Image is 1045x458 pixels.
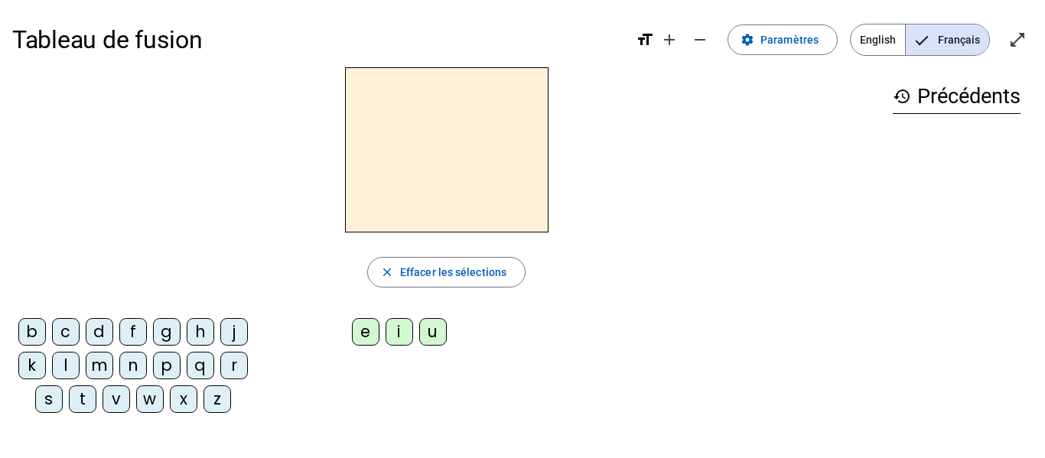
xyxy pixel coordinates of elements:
[119,352,147,379] div: n
[1008,31,1027,49] mat-icon: open_in_full
[153,352,181,379] div: p
[136,385,164,413] div: w
[187,318,214,346] div: h
[728,24,838,55] button: Paramètres
[386,318,413,346] div: i
[153,318,181,346] div: g
[367,257,526,287] button: Effacer les sélections
[220,352,248,379] div: r
[119,318,147,346] div: f
[86,318,113,346] div: d
[52,318,80,346] div: c
[741,33,754,47] mat-icon: settings
[906,24,989,55] span: Français
[18,352,46,379] div: k
[220,318,248,346] div: j
[18,318,46,346] div: b
[380,265,394,279] mat-icon: close
[760,31,819,49] span: Paramètres
[170,385,197,413] div: x
[203,385,231,413] div: z
[352,318,379,346] div: e
[685,24,715,55] button: Diminuer la taille de la police
[52,352,80,379] div: l
[69,385,96,413] div: t
[660,31,679,49] mat-icon: add
[419,318,447,346] div: u
[893,80,1021,114] h3: Précédents
[893,87,911,106] mat-icon: history
[654,24,685,55] button: Augmenter la taille de la police
[691,31,709,49] mat-icon: remove
[12,15,623,64] h1: Tableau de fusion
[86,352,113,379] div: m
[187,352,214,379] div: q
[35,385,63,413] div: s
[103,385,130,413] div: v
[851,24,905,55] span: English
[400,263,506,281] span: Effacer les sélections
[1002,24,1033,55] button: Entrer en plein écran
[850,24,990,56] mat-button-toggle-group: Language selection
[636,31,654,49] mat-icon: format_size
